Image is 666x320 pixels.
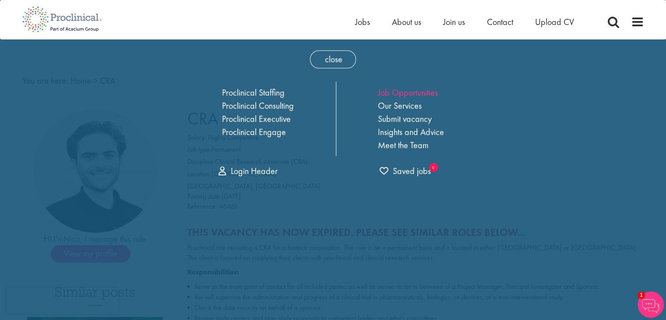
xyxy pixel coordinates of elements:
[222,126,286,138] a: Proclinical Engage
[443,16,465,28] a: Join us
[429,163,438,172] sub: 0
[218,165,278,177] a: Login Header
[638,292,664,318] img: Chatbot
[487,16,513,28] a: Contact
[378,139,429,151] a: Meet the Team
[310,50,356,68] span: close
[222,87,285,98] a: Proclinical Staffing
[378,126,444,138] a: Insights and Advice
[222,100,294,111] a: Proclinical Consulting
[378,113,432,124] a: Submit vacancy
[378,87,438,98] a: Job Opportunities
[535,16,574,28] a: Upload CV
[222,113,291,124] a: Proclinical Executive
[380,165,431,178] a: 0 jobs in shortlist
[380,165,431,177] span: Saved jobs
[355,16,370,28] a: Jobs
[638,292,645,299] span: 1
[392,16,421,28] a: About us
[378,100,422,111] a: Our Services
